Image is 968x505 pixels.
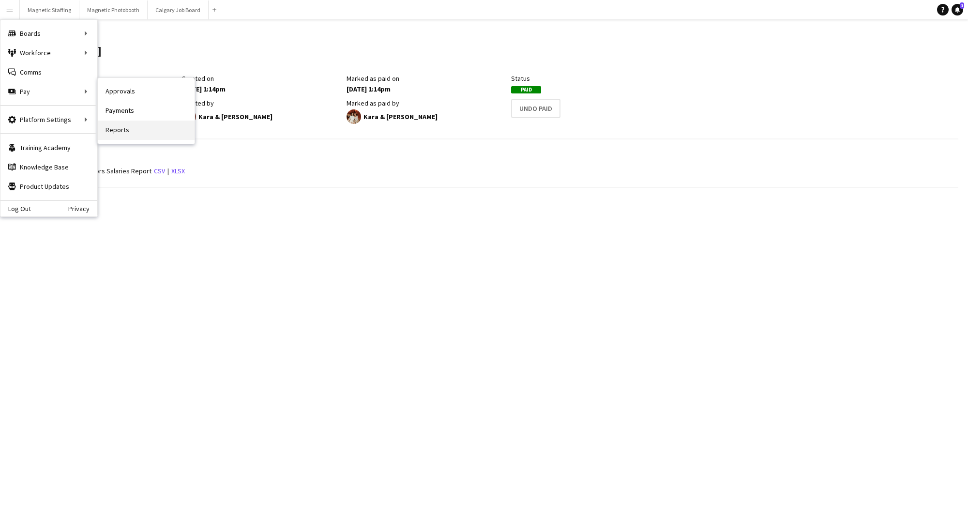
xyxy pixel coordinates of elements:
[0,62,97,82] a: Comms
[0,43,97,62] div: Workforce
[0,24,97,43] div: Boards
[0,110,97,129] div: Platform Settings
[68,205,97,213] a: Privacy
[98,121,195,140] a: Reports
[0,157,97,177] a: Knowledge Base
[98,101,195,121] a: Payments
[181,109,341,124] div: Kara & [PERSON_NAME]
[98,82,195,101] a: Approvals
[0,82,97,101] div: Pay
[960,2,964,9] span: 1
[347,99,506,107] div: Marked as paid by
[181,99,341,107] div: Created by
[0,205,31,213] a: Log Out
[347,85,506,93] div: [DATE] 1:14pm
[0,177,97,196] a: Product Updates
[181,85,341,93] div: [DATE] 1:14pm
[511,86,541,93] span: Paid
[79,0,148,19] button: Magnetic Photobooth
[171,167,185,175] a: xlsx
[17,149,958,158] h3: Reports
[511,99,560,118] button: Undo Paid
[511,74,671,83] div: Status
[347,74,506,83] div: Marked as paid on
[20,0,79,19] button: Magnetic Staffing
[154,167,165,175] a: csv
[347,109,506,124] div: Kara & [PERSON_NAME]
[17,165,958,177] div: |
[181,74,341,83] div: Created on
[952,4,963,15] a: 1
[148,0,209,19] button: Calgary Job Board
[0,138,97,157] a: Training Academy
